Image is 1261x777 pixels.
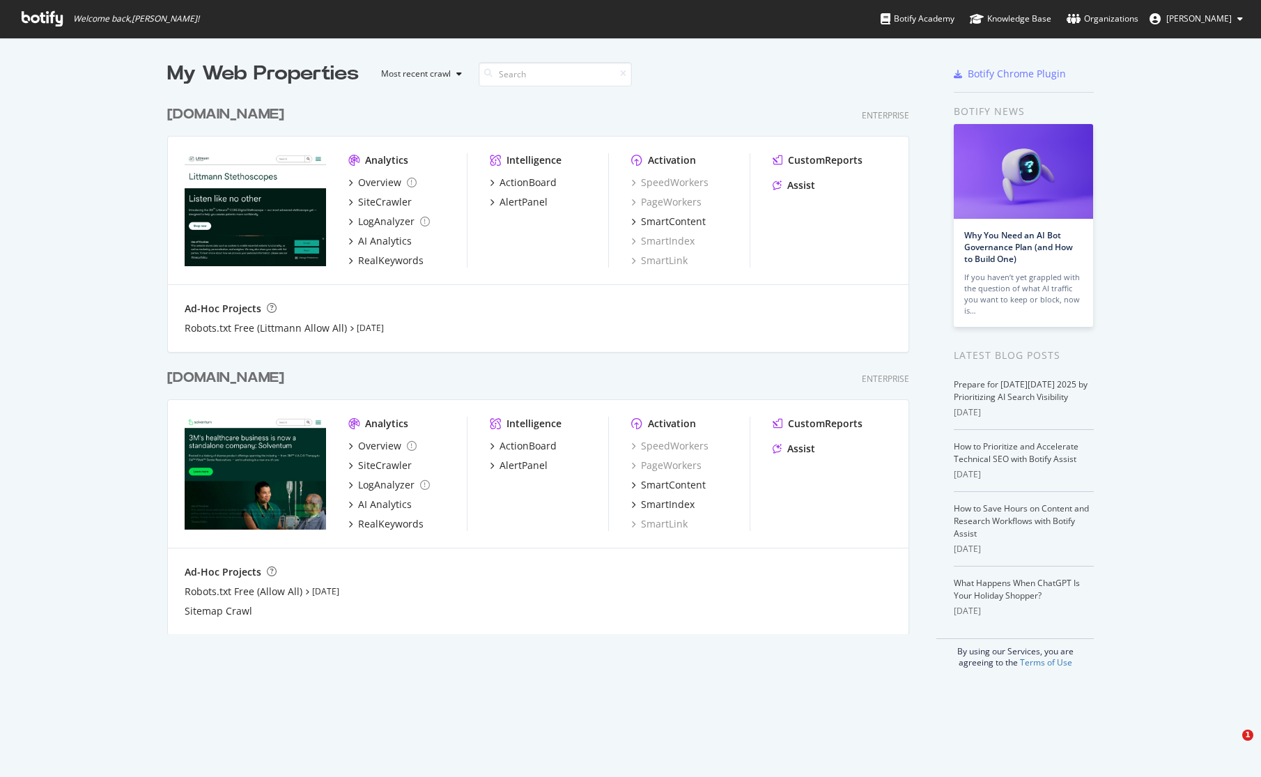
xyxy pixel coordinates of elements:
[787,178,815,192] div: Assist
[788,417,862,431] div: CustomReports
[479,62,632,86] input: Search
[954,468,1094,481] div: [DATE]
[185,565,261,579] div: Ad-Hoc Projects
[954,502,1089,539] a: How to Save Hours on Content and Research Workflows with Botify Assist
[348,498,412,511] a: AI Analytics
[631,517,688,531] div: SmartLink
[954,440,1078,465] a: How to Prioritize and Accelerate Technical SEO with Botify Assist
[490,439,557,453] a: ActionBoard
[970,12,1051,26] div: Knowledge Base
[964,272,1083,316] div: If you haven’t yet grappled with the question of what AI traffic you want to keep or block, now is…
[631,195,702,209] a: PageWorkers
[631,498,695,511] a: SmartIndex
[348,195,412,209] a: SiteCrawler
[167,368,284,388] div: [DOMAIN_NAME]
[500,439,557,453] div: ActionBoard
[862,373,909,385] div: Enterprise
[631,459,702,472] a: PageWorkers
[348,517,424,531] a: RealKeywords
[631,234,695,248] a: SmartIndex
[964,229,1073,265] a: Why You Need an AI Bot Governance Plan (and How to Build One)
[167,368,290,388] a: [DOMAIN_NAME]
[167,105,290,125] a: [DOMAIN_NAME]
[1020,656,1072,668] a: Terms of Use
[954,124,1093,219] img: Why You Need an AI Bot Governance Plan (and How to Build One)
[954,67,1066,81] a: Botify Chrome Plugin
[773,417,862,431] a: CustomReports
[881,12,954,26] div: Botify Academy
[185,417,326,530] img: solventum.com
[381,70,451,78] div: Most recent crawl
[954,605,1094,617] div: [DATE]
[348,234,412,248] a: AI Analytics
[358,478,415,492] div: LogAnalyzer
[1138,8,1254,30] button: [PERSON_NAME]
[358,498,412,511] div: AI Analytics
[787,442,815,456] div: Assist
[490,459,548,472] a: AlertPanel
[506,153,562,167] div: Intelligence
[631,215,706,229] a: SmartContent
[358,176,401,190] div: Overview
[348,478,430,492] a: LogAnalyzer
[185,321,347,335] a: Robots.txt Free (Littmann Allow All)
[631,254,688,268] a: SmartLink
[490,195,548,209] a: AlertPanel
[954,543,1094,555] div: [DATE]
[954,577,1080,601] a: What Happens When ChatGPT Is Your Holiday Shopper?
[788,153,862,167] div: CustomReports
[631,439,709,453] a: SpeedWorkers
[641,478,706,492] div: SmartContent
[954,104,1094,119] div: Botify news
[500,459,548,472] div: AlertPanel
[1067,12,1138,26] div: Organizations
[370,63,467,85] button: Most recent crawl
[167,105,284,125] div: [DOMAIN_NAME]
[862,109,909,121] div: Enterprise
[641,498,695,511] div: SmartIndex
[358,439,401,453] div: Overview
[185,585,302,599] a: Robots.txt Free (Allow All)
[954,378,1088,403] a: Prepare for [DATE][DATE] 2025 by Prioritizing AI Search Visibility
[358,517,424,531] div: RealKeywords
[641,215,706,229] div: SmartContent
[968,67,1066,81] div: Botify Chrome Plugin
[954,406,1094,419] div: [DATE]
[500,195,548,209] div: AlertPanel
[357,322,384,334] a: [DATE]
[358,215,415,229] div: LogAnalyzer
[490,176,557,190] a: ActionBoard
[648,417,696,431] div: Activation
[936,638,1094,668] div: By using our Services, you are agreeing to the
[358,195,412,209] div: SiteCrawler
[631,176,709,190] a: SpeedWorkers
[365,153,408,167] div: Analytics
[773,178,815,192] a: Assist
[73,13,199,24] span: Welcome back, [PERSON_NAME] !
[348,215,430,229] a: LogAnalyzer
[631,478,706,492] a: SmartContent
[358,234,412,248] div: AI Analytics
[1214,730,1247,763] iframe: Intercom live chat
[358,254,424,268] div: RealKeywords
[1242,730,1253,741] span: 1
[185,153,326,266] img: www.littmann.com
[167,88,920,634] div: grid
[348,459,412,472] a: SiteCrawler
[185,604,252,618] a: Sitemap Crawl
[348,254,424,268] a: RealKeywords
[348,176,417,190] a: Overview
[773,442,815,456] a: Assist
[185,302,261,316] div: Ad-Hoc Projects
[358,459,412,472] div: SiteCrawler
[167,60,359,88] div: My Web Properties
